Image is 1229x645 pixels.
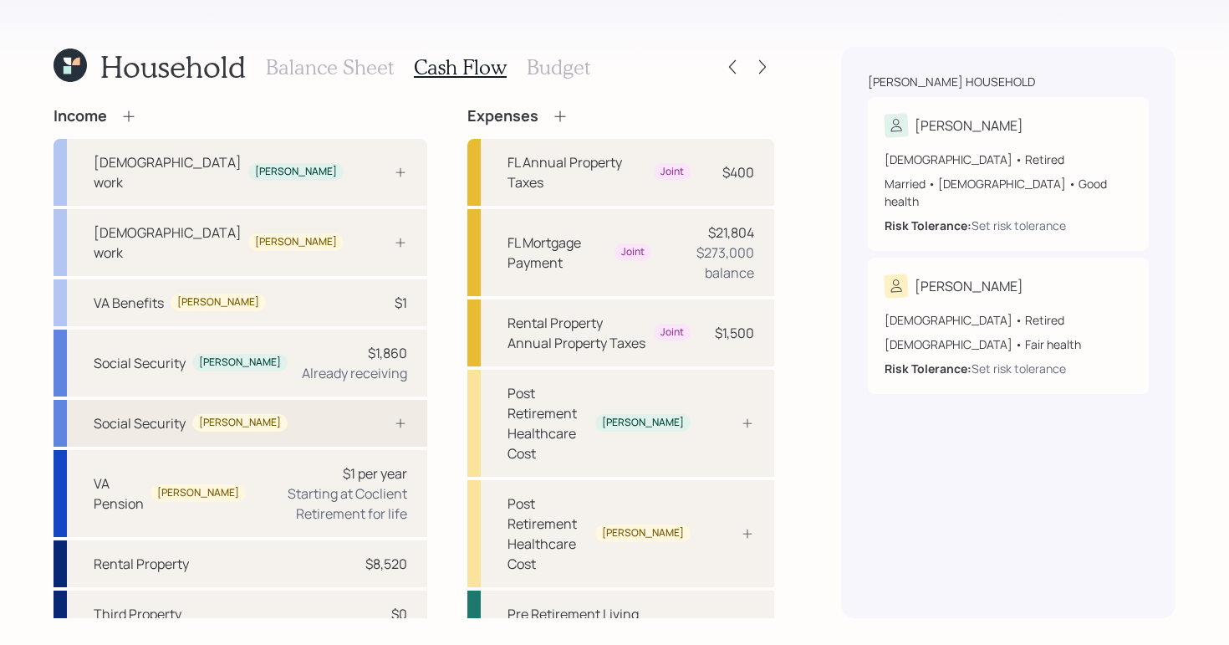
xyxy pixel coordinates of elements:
div: [PERSON_NAME] [199,356,281,370]
div: [DEMOGRAPHIC_DATA] work [94,223,242,263]
div: Already receiving [302,363,407,383]
h3: Budget [527,55,590,79]
div: Post Retirement Healthcare Cost [507,383,589,463]
h3: Cash Flow [414,55,507,79]
div: [PERSON_NAME] [255,235,337,249]
div: Third Property [94,604,181,624]
div: [PERSON_NAME] [255,165,337,179]
div: $1 per year [343,463,407,484]
div: [PERSON_NAME] [915,276,1023,296]
div: Set risk tolerance [971,360,1066,377]
div: Set risk tolerance [971,217,1066,234]
div: $21,804 [708,223,754,243]
div: [PERSON_NAME] household [868,74,1035,90]
div: $400 [722,162,754,182]
div: FL Annual Property Taxes [507,152,647,192]
div: [PERSON_NAME] [177,295,259,310]
div: Joint [660,165,684,179]
div: [DEMOGRAPHIC_DATA] • Fair health [885,335,1132,353]
div: FL Mortgage Payment [507,233,608,273]
div: $273,000 balance [665,243,755,283]
div: VA Benefits [94,293,164,313]
div: [DEMOGRAPHIC_DATA] • Retired [885,151,1132,168]
div: VA Pension [94,474,144,514]
div: $1,860 [368,343,407,363]
h4: Income [54,107,107,125]
div: Joint [621,245,645,259]
b: Risk Tolerance: [885,361,971,376]
div: [DEMOGRAPHIC_DATA] • Retired [885,311,1132,329]
h1: Household [100,49,246,84]
div: $0 [391,604,407,624]
div: [DEMOGRAPHIC_DATA] work [94,152,242,192]
h4: Expenses [467,107,538,125]
div: $1,500 [715,323,754,343]
div: [PERSON_NAME] [915,115,1023,136]
b: Risk Tolerance: [885,218,971,233]
div: Pre Retirement Living Expense [507,604,691,644]
div: Social Security [94,353,186,373]
div: [PERSON_NAME] [199,416,281,430]
div: [PERSON_NAME] [602,526,684,540]
div: Married • [DEMOGRAPHIC_DATA] • Good health [885,175,1132,210]
div: Rental Property [94,554,189,574]
h3: Balance Sheet [266,55,394,79]
div: Starting at Coclient Retirement for life [259,484,407,524]
div: [PERSON_NAME] [157,486,239,500]
div: $8,520 [365,554,407,574]
div: Social Security [94,413,186,433]
div: Post Retirement Healthcare Cost [507,494,589,574]
div: [PERSON_NAME] [602,416,684,430]
div: $1 [395,293,407,313]
div: Joint [660,325,684,340]
div: Rental Property Annual Property Taxes [507,313,647,353]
